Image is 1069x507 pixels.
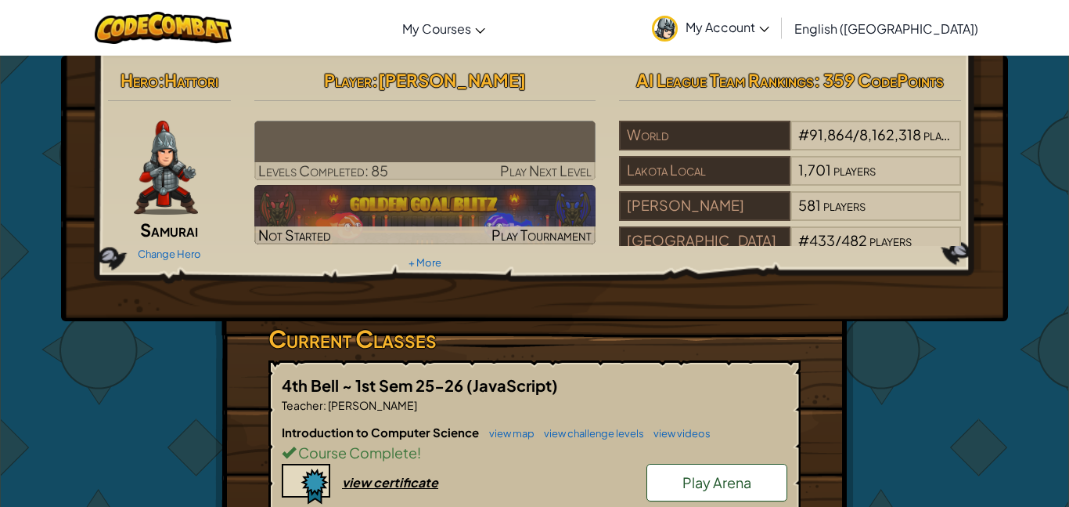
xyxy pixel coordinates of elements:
[619,191,790,221] div: [PERSON_NAME]
[417,444,421,462] span: !
[619,206,961,224] a: [PERSON_NAME]581players
[835,231,841,249] span: /
[833,161,876,179] span: players
[138,248,201,260] a: Change Hero
[923,125,966,143] span: players
[619,241,961,259] a: [GEOGRAPHIC_DATA]#433/482players
[282,375,466,395] span: 4th Bell ~ 1st Sem 25-26
[158,69,164,91] span: :
[809,125,853,143] span: 91,864
[636,69,814,91] span: AI League Team Rankings
[619,226,790,256] div: [GEOGRAPHIC_DATA]
[254,185,596,244] img: Golden Goal
[619,136,961,154] a: World#91,864/8,162,318players
[491,226,592,244] span: Play Tournament
[798,231,809,249] span: #
[869,231,912,249] span: players
[652,16,678,42] img: avatar
[500,161,592,179] span: Play Next Level
[268,321,801,357] h3: Current Classes
[853,125,859,143] span: /
[258,161,388,179] span: Levels Completed: 85
[619,156,790,186] div: Lakota Local
[798,125,809,143] span: #
[409,256,441,269] a: + More
[682,473,751,491] span: Play Arena
[394,7,493,49] a: My Courses
[258,226,331,244] span: Not Started
[686,19,769,35] span: My Account
[644,3,777,53] a: My Account
[536,427,644,440] a: view challenge levels
[121,69,158,91] span: Hero
[282,474,438,491] a: view certificate
[646,427,711,440] a: view videos
[823,196,866,214] span: players
[282,464,330,505] img: certificate-icon.png
[814,69,944,91] span: : 359 CodePoints
[619,121,790,150] div: World
[466,375,558,395] span: (JavaScript)
[809,231,835,249] span: 433
[786,7,986,49] a: English ([GEOGRAPHIC_DATA])
[378,69,526,91] span: [PERSON_NAME]
[619,171,961,189] a: Lakota Local1,701players
[326,398,417,412] span: [PERSON_NAME]
[296,444,417,462] span: Course Complete
[95,12,232,44] img: CodeCombat logo
[372,69,378,91] span: :
[481,427,534,440] a: view map
[798,161,831,179] span: 1,701
[282,425,481,440] span: Introduction to Computer Science
[342,474,438,491] div: view certificate
[323,398,326,412] span: :
[140,219,198,241] span: Samurai
[798,196,821,214] span: 581
[254,121,596,180] a: Play Next Level
[794,20,978,37] span: English ([GEOGRAPHIC_DATA])
[282,398,323,412] span: Teacher
[841,231,867,249] span: 482
[164,69,218,91] span: Hattori
[134,121,198,215] img: samurai.pose.png
[859,125,921,143] span: 8,162,318
[402,20,471,37] span: My Courses
[324,69,372,91] span: Player
[254,185,596,244] a: Not StartedPlay Tournament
